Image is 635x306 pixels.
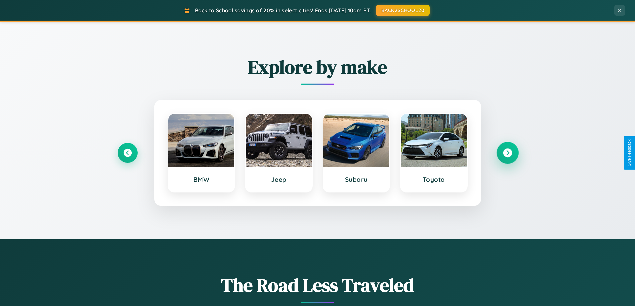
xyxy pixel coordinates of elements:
[175,175,228,183] h3: BMW
[118,272,518,298] h1: The Road Less Traveled
[627,140,632,166] div: Give Feedback
[407,175,460,183] h3: Toyota
[376,5,430,16] button: BACK2SCHOOL20
[195,7,371,14] span: Back to School savings of 20% in select cities! Ends [DATE] 10am PT.
[252,175,305,183] h3: Jeep
[330,175,383,183] h3: Subaru
[118,54,518,80] h2: Explore by make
